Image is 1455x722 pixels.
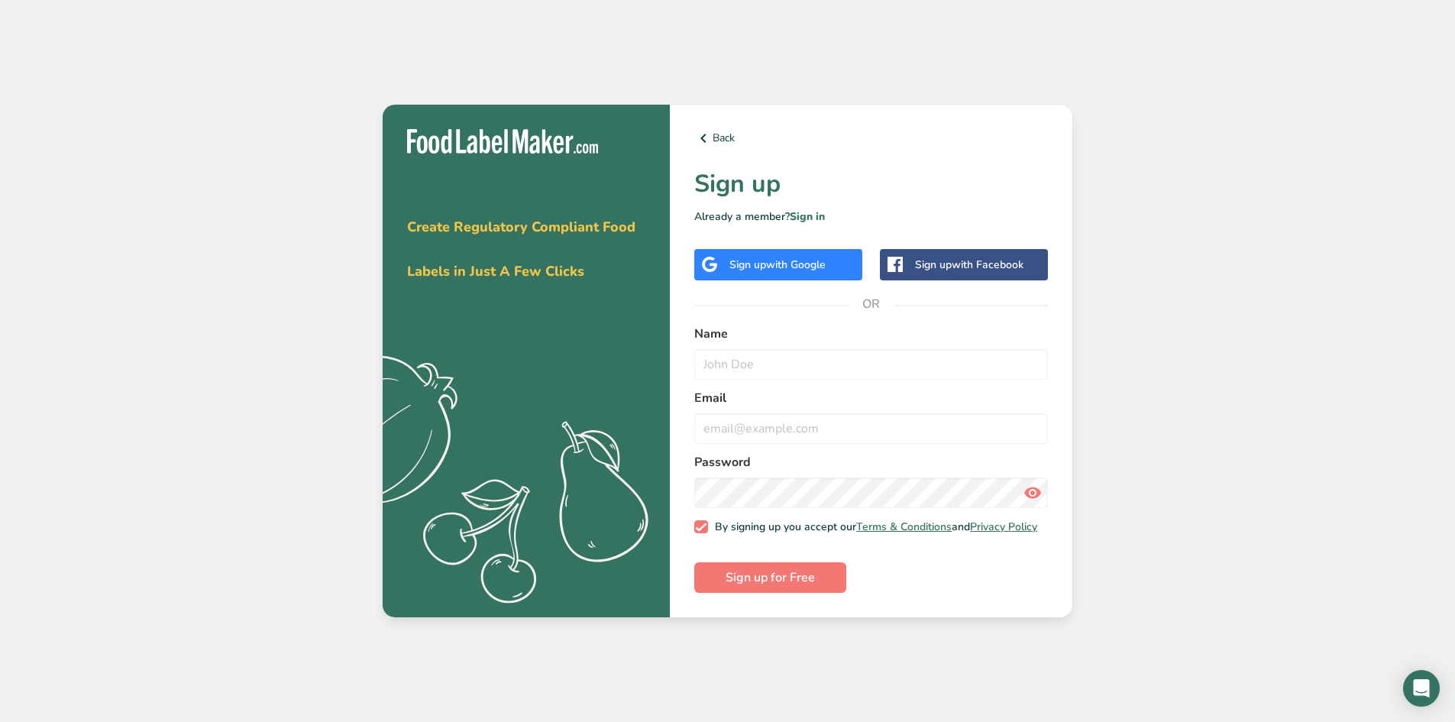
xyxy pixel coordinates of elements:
[694,389,1048,407] label: Email
[694,166,1048,202] h1: Sign up
[694,325,1048,343] label: Name
[694,129,1048,147] a: Back
[970,520,1037,534] a: Privacy Policy
[849,281,894,327] span: OR
[694,209,1048,225] p: Already a member?
[952,257,1023,272] span: with Facebook
[790,209,825,224] a: Sign in
[694,562,846,593] button: Sign up for Free
[729,257,826,273] div: Sign up
[726,568,815,587] span: Sign up for Free
[766,257,826,272] span: with Google
[407,218,635,280] span: Create Regulatory Compliant Food Labels in Just A Few Clicks
[708,520,1038,534] span: By signing up you accept our and
[1403,670,1440,707] div: Open Intercom Messenger
[915,257,1023,273] div: Sign up
[694,453,1048,471] label: Password
[856,520,952,534] a: Terms & Conditions
[694,413,1048,444] input: email@example.com
[694,349,1048,380] input: John Doe
[407,129,598,154] img: Food Label Maker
